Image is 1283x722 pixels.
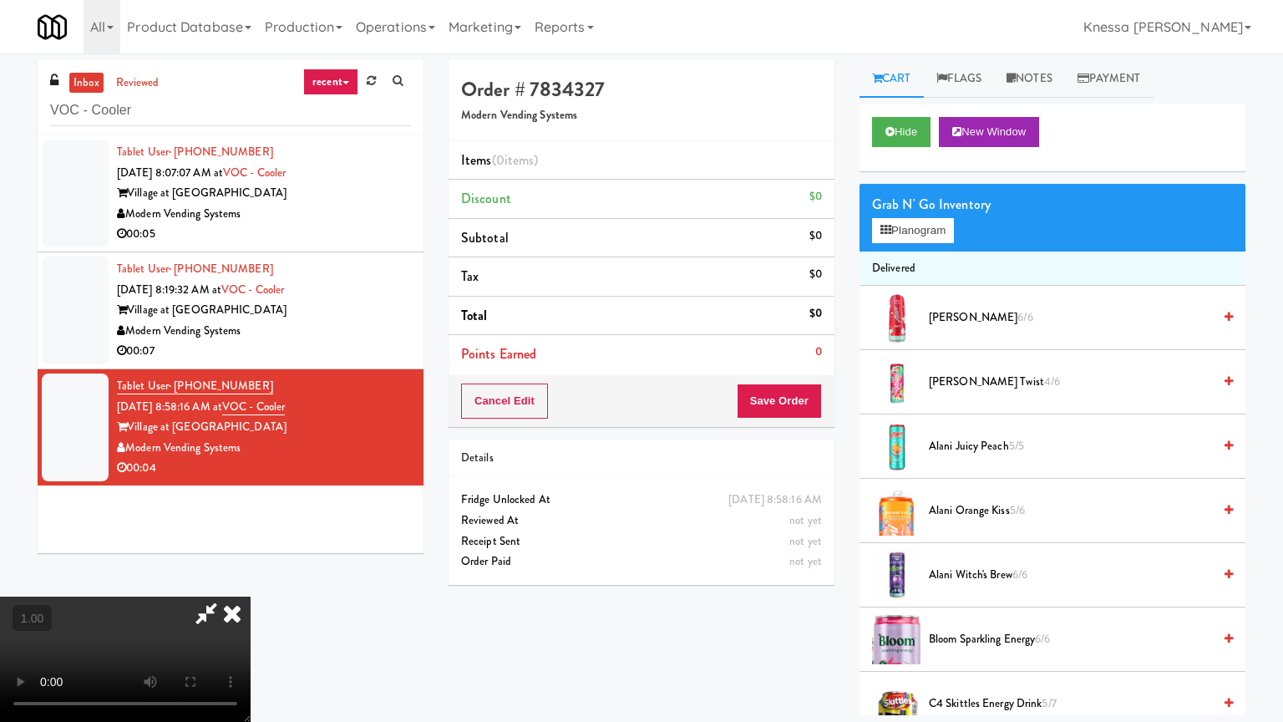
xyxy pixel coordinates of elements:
li: Tablet User· [PHONE_NUMBER][DATE] 8:07:07 AM atVOC - CoolerVillage at [GEOGRAPHIC_DATA]Modern Ven... [38,135,423,252]
div: Modern Vending Systems [117,204,411,225]
div: $0 [809,186,822,207]
div: 0 [815,342,822,363]
span: Items [461,150,538,170]
span: 6/6 [1012,567,1027,582]
span: 5/5 [1009,438,1024,454]
li: Tablet User· [PHONE_NUMBER][DATE] 8:19:32 AM atVOC - CoolerVillage at [GEOGRAPHIC_DATA]Modern Ven... [38,252,423,369]
a: Cart [860,60,924,98]
div: Alani Witch's Brew6/6 [922,565,1233,586]
div: Modern Vending Systems [117,321,411,342]
span: 6/6 [1017,309,1032,325]
div: Modern Vending Systems [117,438,411,459]
span: not yet [789,533,822,549]
div: Village at [GEOGRAPHIC_DATA] [117,300,411,321]
span: · [PHONE_NUMBER] [169,378,273,394]
span: not yet [789,553,822,569]
span: 4/6 [1044,374,1060,389]
img: Micromart [38,13,67,42]
div: Village at [GEOGRAPHIC_DATA] [117,183,411,204]
span: [PERSON_NAME] [929,308,1212,328]
a: VOC - Cooler [222,399,285,415]
a: Tablet User· [PHONE_NUMBER] [117,144,273,160]
ng-pluralize: items [505,150,535,170]
button: Hide [872,117,931,147]
div: $0 [809,226,822,247]
input: Search vision orders [50,95,411,126]
a: Tablet User· [PHONE_NUMBER] [117,261,273,277]
span: C4 Skittles Energy Drink [929,694,1212,714]
li: Delivered [860,252,1245,287]
div: Receipt Sent [461,531,822,552]
span: Alani Witch's Brew [929,565,1212,586]
div: Alani Orange Kiss5/6 [922,501,1233,521]
span: Alani Orange Kiss [929,501,1212,521]
h4: Order # 7834327 [461,79,822,100]
div: [PERSON_NAME]6/6 [922,308,1233,328]
span: [DATE] 8:58:16 AM at [117,399,222,414]
button: Cancel Edit [461,384,548,419]
span: Points Earned [461,344,536,364]
span: Bloom Sparkling Energy [929,629,1212,650]
span: 5/7 [1042,695,1056,711]
div: Order Paid [461,552,822,572]
button: Planogram [872,218,954,243]
a: Notes [994,60,1065,98]
span: · [PHONE_NUMBER] [169,261,273,277]
div: Alani Juicy Peach5/5 [922,436,1233,457]
div: Fridge Unlocked At [461,490,822,511]
div: Reviewed At [461,511,822,531]
span: Total [461,306,488,325]
a: Flags [924,60,995,98]
div: [DATE] 8:58:16 AM [728,490,822,511]
button: New Window [939,117,1039,147]
a: reviewed [112,73,164,94]
span: 5/6 [1010,502,1025,518]
span: 6/6 [1035,631,1050,647]
span: Discount [461,189,511,208]
div: Village at [GEOGRAPHIC_DATA] [117,417,411,438]
span: · [PHONE_NUMBER] [169,144,273,160]
div: Bloom Sparkling Energy6/6 [922,629,1233,650]
span: [DATE] 8:19:32 AM at [117,282,221,297]
span: (0 ) [492,150,539,170]
a: Payment [1065,60,1154,98]
span: not yet [789,512,822,528]
a: Tablet User· [PHONE_NUMBER] [117,378,273,394]
div: Grab N' Go Inventory [872,192,1233,217]
div: [PERSON_NAME] Twist4/6 [922,372,1233,393]
div: 00:05 [117,224,411,245]
span: Subtotal [461,228,509,247]
a: VOC - Cooler [223,165,286,180]
li: Tablet User· [PHONE_NUMBER][DATE] 8:58:16 AM atVOC - CoolerVillage at [GEOGRAPHIC_DATA]Modern Ven... [38,369,423,486]
a: recent [303,69,358,95]
div: 00:04 [117,458,411,479]
div: C4 Skittles Energy Drink5/7 [922,694,1233,714]
span: Tax [461,267,479,286]
div: Details [461,448,822,469]
span: [PERSON_NAME] Twist [929,372,1212,393]
div: 00:07 [117,341,411,362]
button: Save Order [737,384,822,419]
div: $0 [809,303,822,324]
div: $0 [809,264,822,285]
a: VOC - Cooler [221,282,284,297]
a: inbox [69,73,104,94]
span: Alani Juicy Peach [929,436,1212,457]
h5: Modern Vending Systems [461,109,822,122]
span: [DATE] 8:07:07 AM at [117,165,223,180]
